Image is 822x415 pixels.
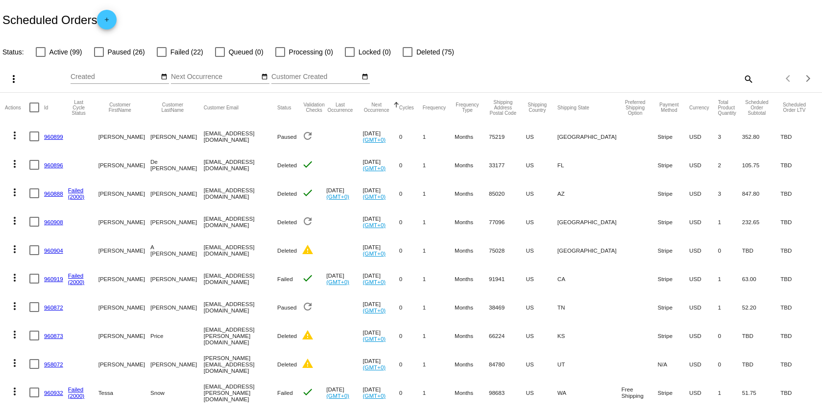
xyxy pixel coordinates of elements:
span: Paused (26) [108,46,145,58]
mat-cell: 75219 [489,122,526,151]
a: 960932 [44,389,63,396]
mat-cell: [PERSON_NAME] [98,350,150,378]
mat-cell: 75028 [489,236,526,264]
mat-cell: US [526,236,557,264]
span: Processing (0) [289,46,333,58]
mat-cell: 847.80 [742,179,780,207]
mat-cell: [PERSON_NAME] [98,179,150,207]
a: Failed [68,272,84,279]
mat-cell: US [526,179,557,207]
mat-cell: Stripe [658,264,689,293]
span: Status: [2,48,24,56]
mat-cell: [PERSON_NAME] [150,264,204,293]
mat-cell: [PERSON_NAME] [98,264,150,293]
input: Created [71,73,159,81]
mat-cell: US [526,122,557,151]
a: (GMT+0) [363,279,386,285]
mat-cell: 1 [423,293,455,321]
mat-cell: Stripe [658,207,689,236]
mat-cell: [PERSON_NAME] [98,321,150,350]
mat-cell: [EMAIL_ADDRESS][DOMAIN_NAME] [204,122,277,151]
mat-cell: TBD [780,122,817,151]
a: (GMT+0) [363,222,386,228]
span: Deleted (75) [416,46,454,58]
mat-cell: 3 [718,122,742,151]
mat-cell: USD [689,179,718,207]
mat-cell: USD [689,236,718,264]
mat-cell: Months [455,236,489,264]
mat-cell: USD [689,293,718,321]
button: Change sorting for LifetimeValue [780,102,808,113]
mat-cell: Snow [150,378,204,407]
mat-cell: [PERSON_NAME] [98,151,150,179]
mat-cell: TBD [780,321,817,350]
mat-cell: [DATE] [363,293,399,321]
mat-icon: more_vert [9,243,21,255]
a: (GMT+0) [363,307,386,313]
a: 960896 [44,162,63,168]
mat-cell: 38469 [489,293,526,321]
mat-cell: USD [689,151,718,179]
a: (GMT+0) [363,336,386,342]
button: Change sorting for CurrencyIso [689,104,709,110]
mat-icon: more_vert [9,300,21,312]
mat-cell: 0 [399,264,423,293]
mat-cell: Months [455,122,489,151]
mat-cell: US [526,321,557,350]
button: Change sorting for LastProcessingCycleId [68,100,90,116]
mat-cell: 1 [718,293,742,321]
mat-cell: USD [689,264,718,293]
a: (2000) [68,193,85,200]
span: Paused [277,304,296,311]
a: 960888 [44,190,63,197]
mat-cell: Stripe [658,151,689,179]
mat-cell: 0 [399,122,423,151]
mat-cell: [PERSON_NAME] [150,350,204,378]
mat-icon: date_range [362,73,368,81]
mat-cell: 1 [423,236,455,264]
span: Deleted [277,162,297,168]
mat-cell: 0 [399,350,423,378]
mat-cell: Free Shipping [622,378,658,407]
mat-cell: 1 [423,378,455,407]
mat-cell: USD [689,122,718,151]
mat-cell: 98683 [489,378,526,407]
mat-cell: [PERSON_NAME] [98,293,150,321]
mat-icon: more_vert [9,386,21,397]
mat-cell: [DATE] [363,179,399,207]
mat-cell: De [PERSON_NAME] [150,151,204,179]
mat-cell: 1 [718,264,742,293]
mat-icon: refresh [302,215,314,227]
mat-cell: [EMAIL_ADDRESS][DOMAIN_NAME] [204,207,277,236]
span: Deleted [277,333,297,339]
button: Change sorting for Subtotal [742,100,772,116]
mat-cell: 1 [423,207,455,236]
mat-cell: Price [150,321,204,350]
mat-icon: check [302,158,314,170]
mat-cell: FL [557,151,622,179]
mat-cell: 0 [718,321,742,350]
span: Deleted [277,247,297,254]
a: (GMT+0) [363,250,386,257]
mat-cell: [PERSON_NAME] [150,179,204,207]
span: Deleted [277,361,297,367]
mat-icon: check [302,187,314,199]
mat-cell: USD [689,350,718,378]
mat-cell: 0 [399,207,423,236]
mat-cell: US [526,350,557,378]
a: (GMT+0) [363,165,386,171]
mat-icon: more_vert [9,272,21,284]
span: Locked (0) [359,46,391,58]
mat-cell: [DATE] [363,350,399,378]
mat-icon: check [302,272,314,284]
mat-header-cell: Validation Checks [302,93,326,122]
button: Change sorting for CustomerLastName [150,102,195,113]
mat-cell: 1 [718,378,742,407]
mat-icon: more_vert [9,357,21,369]
mat-cell: USD [689,207,718,236]
mat-cell: Stripe [658,321,689,350]
mat-cell: TBD [780,236,817,264]
mat-cell: [DATE] [363,236,399,264]
mat-cell: [DATE] [363,122,399,151]
button: Change sorting for CustomerEmail [204,104,239,110]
